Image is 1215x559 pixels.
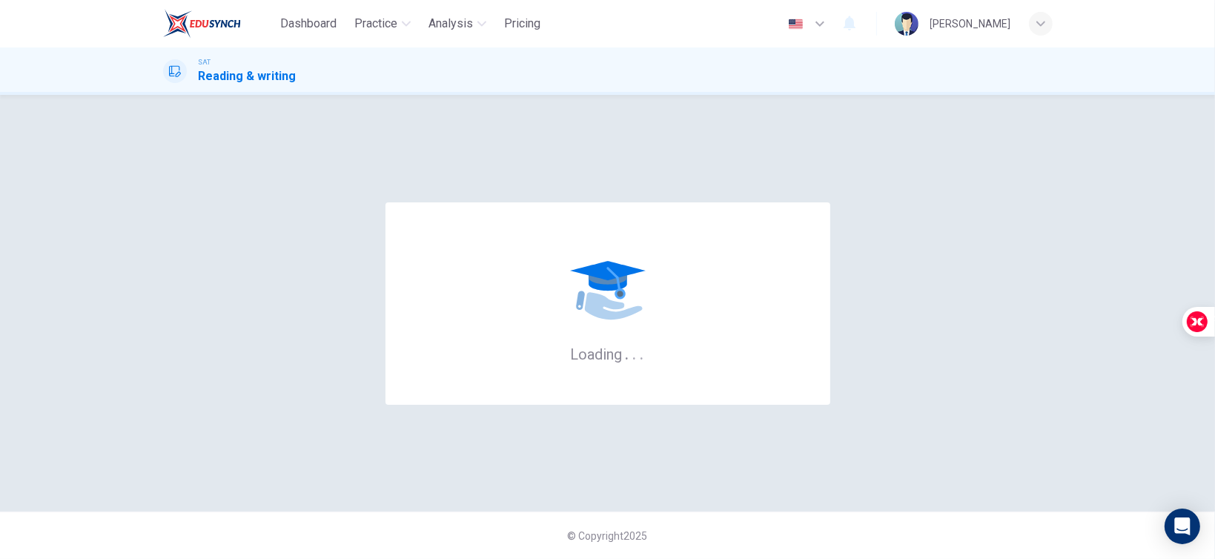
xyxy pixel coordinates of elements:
img: en [787,19,805,30]
h6: . [625,340,630,365]
span: Practice [354,15,397,33]
div: [PERSON_NAME] [930,15,1011,33]
span: © Copyright 2025 [568,530,648,542]
img: EduSynch logo [163,9,241,39]
img: Profile picture [895,12,918,36]
span: Dashboard [280,15,337,33]
button: Practice [348,10,417,37]
button: Dashboard [274,10,342,37]
h6: . [632,340,638,365]
a: EduSynch logo [163,9,275,39]
span: SAT [199,57,211,67]
span: Analysis [428,15,473,33]
button: Analysis [423,10,492,37]
h6: Loading [571,344,645,363]
h6: . [640,340,645,365]
h1: Reading & writing [199,67,297,85]
span: Pricing [504,15,540,33]
button: Pricing [498,10,546,37]
div: Open Intercom Messenger [1165,509,1200,544]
